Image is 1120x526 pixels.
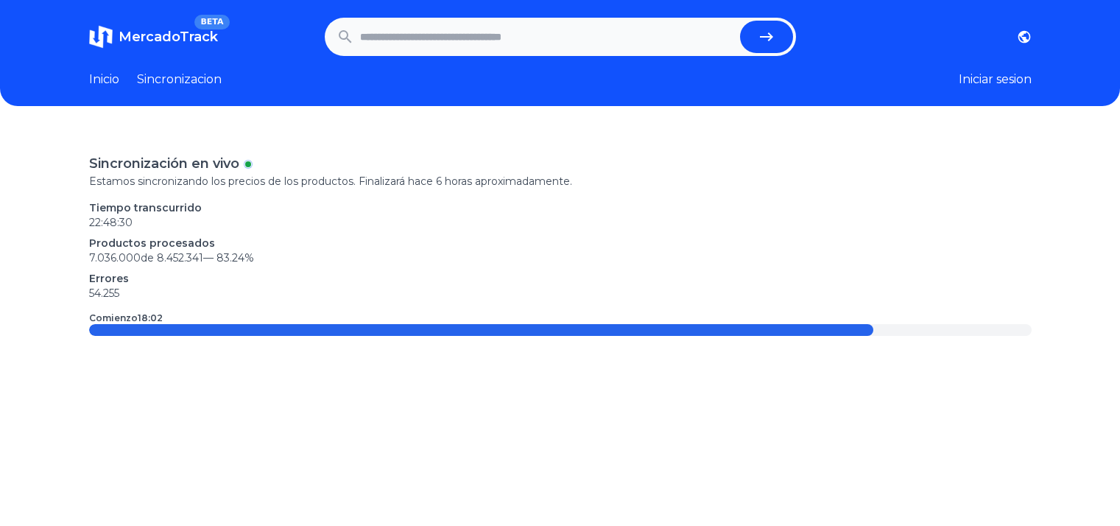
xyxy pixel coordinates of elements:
a: Sincronizacion [137,71,222,88]
span: BETA [194,15,229,29]
span: MercadoTrack [119,29,218,45]
a: MercadoTrackBETA [89,25,218,49]
p: Sincronización en vivo [89,153,239,174]
p: Tiempo transcurrido [89,200,1032,215]
p: Productos procesados [89,236,1032,250]
span: 83.24 % [216,251,254,264]
p: Errores [89,271,1032,286]
time: 22:48:30 [89,216,133,229]
time: 18:02 [138,312,163,323]
p: Comienzo [89,312,163,324]
p: 7.036.000 de 8.452.341 — [89,250,1032,265]
a: Inicio [89,71,119,88]
img: MercadoTrack [89,25,113,49]
p: Estamos sincronizando los precios de los productos. Finalizará hace 6 horas aproximadamente. [89,174,1032,189]
p: 54.255 [89,286,1032,301]
button: Iniciar sesion [959,71,1032,88]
